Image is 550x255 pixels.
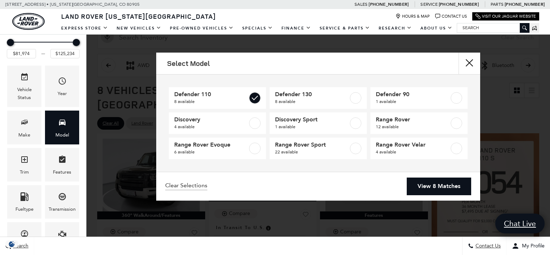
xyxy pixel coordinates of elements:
[167,59,210,67] h2: Select Model
[57,22,112,35] a: EXPRESS STORE
[369,1,409,7] a: [PHONE_NUMBER]
[58,153,67,168] span: Features
[355,2,368,7] span: Sales
[370,87,468,109] a: Defender 901 available
[275,123,348,130] span: 1 available
[275,141,348,148] span: Range Rover Sport
[7,39,14,46] div: Minimum Price
[439,1,479,7] a: [PHONE_NUMBER]
[174,91,248,98] span: Defender 110
[376,141,449,148] span: Range Rover Velar
[20,191,29,205] span: Fueltype
[12,13,45,30] img: Land Rover
[370,138,468,159] a: Range Rover Velar4 available
[238,22,277,35] a: Specials
[519,243,545,249] span: My Profile
[270,112,367,134] a: Discovery Sport1 available
[58,228,67,242] span: Engine
[58,90,67,98] div: Year
[12,13,45,30] a: land-rover
[45,185,79,219] div: TransmissionTransmission
[7,111,41,144] div: MakeMake
[506,237,550,255] button: Open user profile menu
[435,14,467,19] a: Contact Us
[58,116,67,131] span: Model
[20,116,29,131] span: Make
[407,178,471,195] a: View 8 Matches
[270,138,367,159] a: Range Rover Sport22 available
[275,116,348,123] span: Discovery Sport
[174,141,248,148] span: Range Rover Evoque
[174,98,248,105] span: 8 available
[275,91,348,98] span: Defender 130
[174,148,248,156] span: 6 available
[18,131,30,139] div: Make
[495,214,545,233] a: Chat Live
[20,71,29,86] span: Vehicle
[7,66,41,107] div: VehicleVehicle Status
[270,87,367,109] a: Defender 1308 available
[491,2,504,7] span: Parts
[315,22,374,35] a: Service & Parts
[474,243,501,249] span: Contact Us
[53,168,71,176] div: Features
[15,205,33,213] div: Fueltype
[500,219,540,228] span: Chat Live
[5,2,140,7] a: [STREET_ADDRESS] • [US_STATE][GEOGRAPHIC_DATA], CO 80905
[57,22,457,35] nav: Main Navigation
[45,66,79,107] div: YearYear
[49,205,76,213] div: Transmission
[376,116,449,123] span: Range Rover
[7,49,36,58] input: Minimum
[4,240,20,248] section: Click to Open Cookie Consent Modal
[376,123,449,130] span: 12 available
[4,240,20,248] img: Opt-Out Icon
[169,112,266,134] a: Discovery4 available
[57,12,220,21] a: Land Rover [US_STATE][GEOGRAPHIC_DATA]
[416,22,457,35] a: About Us
[45,111,79,144] div: ModelModel
[165,182,207,191] a: Clear Selections
[459,53,480,74] button: close
[275,98,348,105] span: 8 available
[20,228,29,242] span: Mileage
[475,14,536,19] a: Visit Our Jaguar Website
[275,148,348,156] span: 22 available
[13,86,36,102] div: Vehicle Status
[505,1,545,7] a: [PHONE_NUMBER]
[7,148,41,182] div: TrimTrim
[7,185,41,219] div: FueltypeFueltype
[396,14,430,19] a: Hours & Map
[58,75,67,90] span: Year
[20,168,29,176] div: Trim
[20,153,29,168] span: Trim
[169,87,266,109] a: Defender 1108 available
[112,22,166,35] a: New Vehicles
[376,98,449,105] span: 1 available
[61,12,216,21] span: Land Rover [US_STATE][GEOGRAPHIC_DATA]
[174,123,248,130] span: 4 available
[45,148,79,182] div: FeaturesFeatures
[370,112,468,134] a: Range Rover12 available
[55,131,69,139] div: Model
[277,22,315,35] a: Finance
[58,191,67,205] span: Transmission
[457,23,529,32] input: Search
[50,49,80,58] input: Maximum
[7,36,80,58] div: Price
[420,2,437,7] span: Service
[376,148,449,156] span: 4 available
[73,39,80,46] div: Maximum Price
[169,138,266,159] a: Range Rover Evoque6 available
[174,116,248,123] span: Discovery
[374,22,416,35] a: Research
[166,22,238,35] a: Pre-Owned Vehicles
[376,91,449,98] span: Defender 90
